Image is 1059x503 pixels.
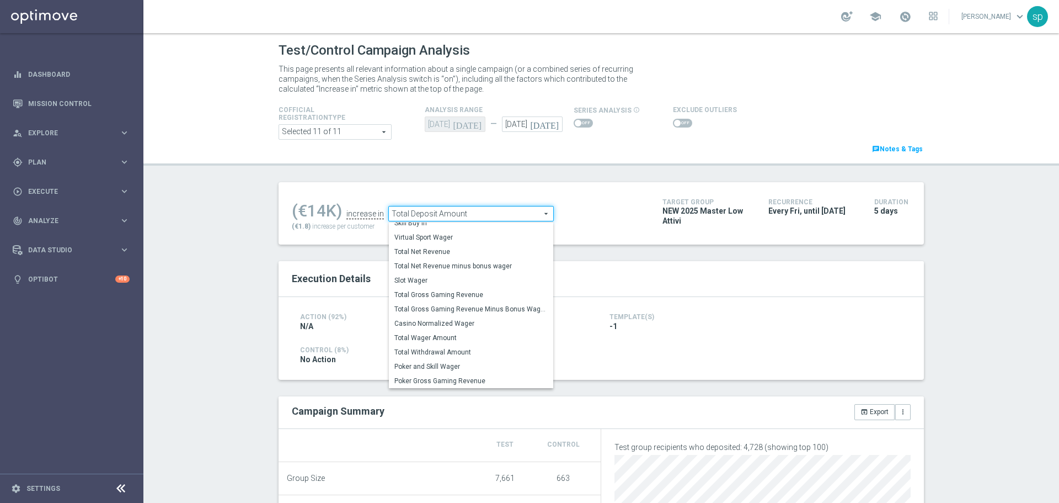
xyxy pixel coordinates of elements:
span: (€1.8) [292,223,311,230]
button: equalizer Dashboard [12,70,130,79]
a: Optibot [28,264,115,294]
span: Skill Buy In [394,219,548,227]
button: Mission Control [12,99,130,108]
span: Total Gross Gaming Revenue [394,290,548,299]
a: Dashboard [28,60,130,89]
div: (€14K) [292,201,342,221]
div: — [485,119,502,129]
span: Casino Normalized Wager [394,319,548,328]
i: track_changes [13,216,23,226]
h4: Action (92%) [300,313,387,321]
i: settings [11,484,21,494]
h4: Cofficial Registrationtype [279,106,372,121]
span: 5 days [874,206,898,216]
span: Slot Wager [394,276,548,285]
button: open_in_browser Export [854,404,895,420]
i: keyboard_arrow_right [119,128,130,138]
a: [PERSON_NAME]keyboard_arrow_down [960,8,1027,25]
span: Group Size [287,474,325,483]
div: Data Studio [13,245,119,255]
button: Data Studio keyboard_arrow_right [12,246,130,255]
span: Total Net Revenue minus bonus wager [394,262,548,271]
i: more_vert [899,408,907,416]
span: school [869,10,881,23]
span: Execute [28,188,119,195]
input: Select Date [502,117,563,132]
h4: Recurrence [768,198,858,206]
div: +10 [115,276,130,283]
button: person_search Explore keyboard_arrow_right [12,129,130,137]
i: open_in_browser [860,408,868,416]
div: Mission Control [13,89,130,118]
span: Explore [28,130,119,136]
div: Optibot [13,264,130,294]
h4: Duration [874,198,911,206]
i: [DATE] [530,117,563,129]
h4: Exclude Outliers [673,106,737,114]
h4: Target Group [662,198,752,206]
i: lightbulb [13,274,23,284]
span: Total Wager Amount [394,333,548,342]
span: Execution Details [292,273,371,284]
span: Plan [28,159,119,166]
span: Virtual Sport Wager [394,233,548,242]
div: Analyze [13,216,119,226]
span: Expert Online Expert Retail Master Online Master Retail Other and 6 more [279,125,391,139]
p: This page presents all relevant information about a single campaign (or a combined series of recu... [279,64,648,94]
span: No Action [300,354,336,364]
span: Control [547,441,580,448]
span: 7,661 [495,474,515,483]
div: Plan [13,157,119,167]
span: Poker and Skill Wager [394,362,548,371]
button: lightbulb Optibot +10 [12,275,130,284]
a: chatNotes & Tags [871,143,924,155]
div: Dashboard [13,60,130,89]
div: Execute [13,187,119,197]
i: keyboard_arrow_right [119,215,130,226]
p: Test group recipients who deposited: 4,728 (showing top 100) [614,442,911,452]
span: Total Net Revenue [394,247,548,256]
span: Total Gross Gaming Revenue Minus Bonus Wagared [394,305,548,314]
span: -1 [609,321,617,331]
span: Poker Gross Gaming Revenue [394,377,548,385]
i: person_search [13,128,23,138]
div: increase in [346,209,384,219]
h4: Control (8%) [300,346,902,354]
i: keyboard_arrow_right [119,186,130,197]
span: NEW 2025 Master Low Attivi [662,206,752,226]
a: Settings [26,485,60,492]
h2: Campaign Summary [292,405,384,417]
span: Analyze [28,218,119,224]
span: series analysis [574,107,632,114]
span: Test [496,441,514,448]
i: equalizer [13,70,23,80]
button: more_vert [895,404,911,420]
span: 663 [557,474,570,483]
h4: analysis range [425,106,574,114]
span: N/A [300,321,313,331]
i: info_outline [633,107,640,113]
h4: Template(s) [609,313,902,321]
i: gps_fixed [13,157,23,167]
a: Mission Control [28,89,130,118]
span: keyboard_arrow_down [1014,10,1026,23]
span: Data Studio [28,247,119,253]
i: play_circle_outline [13,187,23,197]
button: play_circle_outline Execute keyboard_arrow_right [12,187,130,196]
button: track_changes Analyze keyboard_arrow_right [12,216,130,225]
i: keyboard_arrow_right [119,157,130,167]
div: sp [1027,6,1048,27]
h1: Test/Control Campaign Analysis [279,43,470,59]
i: [DATE] [453,117,485,129]
span: Every Fri, until [DATE] [768,206,846,216]
div: Explore [13,128,119,138]
button: gps_fixed Plan keyboard_arrow_right [12,158,130,167]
